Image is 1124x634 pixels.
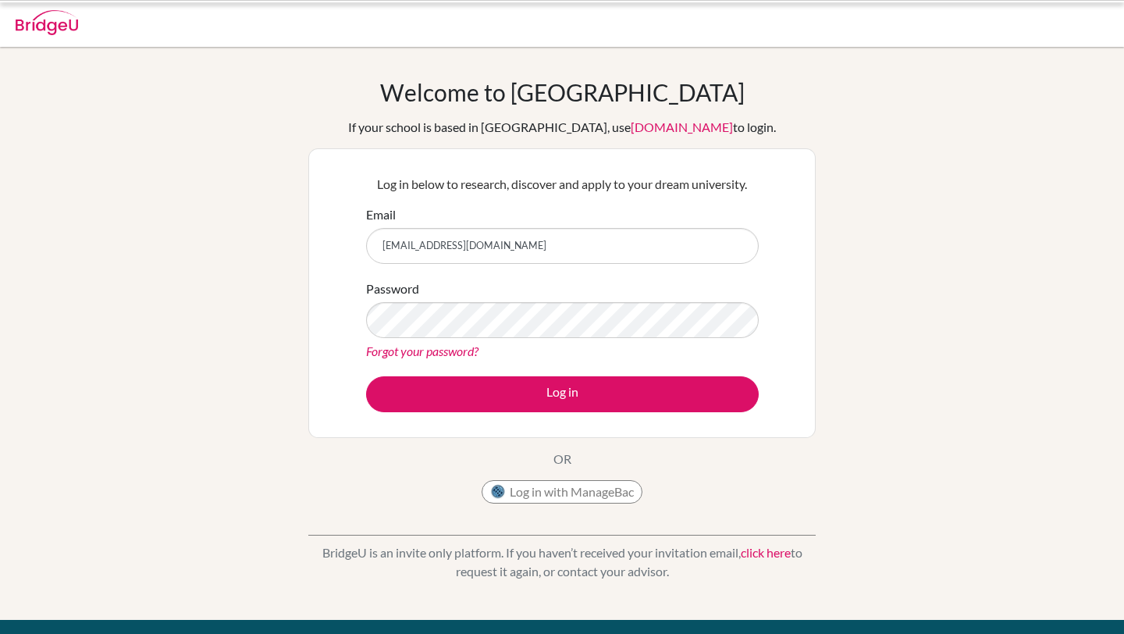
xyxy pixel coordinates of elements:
[366,280,419,298] label: Password
[366,344,478,358] a: Forgot your password?
[741,545,791,560] a: click here
[16,10,78,35] img: Bridge-U
[380,78,745,106] h1: Welcome to [GEOGRAPHIC_DATA]
[308,543,816,581] p: BridgeU is an invite only platform. If you haven’t received your invitation email, to request it ...
[482,480,642,504] button: Log in with ManageBac
[366,175,759,194] p: Log in below to research, discover and apply to your dream university.
[366,205,396,224] label: Email
[366,376,759,412] button: Log in
[348,118,776,137] div: If your school is based in [GEOGRAPHIC_DATA], use to login.
[553,450,571,468] p: OR
[631,119,733,134] a: [DOMAIN_NAME]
